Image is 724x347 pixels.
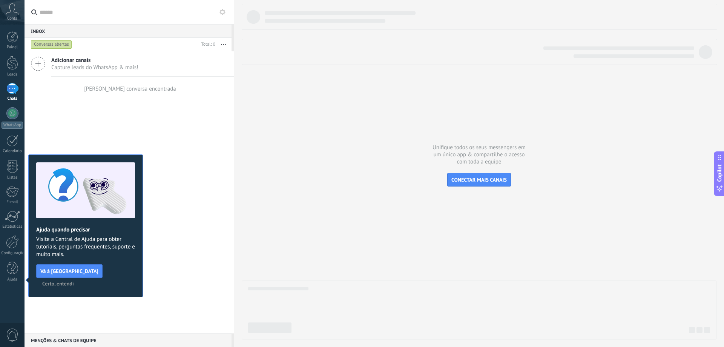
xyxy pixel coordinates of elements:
span: Adicionar canais [51,57,138,64]
div: E-mail [2,200,23,205]
span: Certo, entendi [42,281,74,286]
div: Leads [2,72,23,77]
span: Vá à [GEOGRAPHIC_DATA] [40,268,98,274]
div: Ajuda [2,277,23,282]
span: Conta [7,16,17,21]
div: Conversas abertas [31,40,72,49]
span: Capture leads do WhatsApp & mais! [51,64,138,71]
span: CONECTAR MAIS CANAIS [451,176,507,183]
h2: Ajuda quando precisar [36,226,135,233]
button: Certo, entendi [39,278,77,289]
span: Copilot [716,164,723,182]
button: Vá à [GEOGRAPHIC_DATA] [36,264,103,278]
div: Menções & Chats de equipe [25,333,232,347]
div: WhatsApp [2,122,23,129]
div: [PERSON_NAME] conversa encontrada [84,85,176,93]
div: Total: 0 [198,41,215,48]
div: Configurações [2,251,23,256]
div: Chats [2,96,23,101]
div: Calendário [2,149,23,154]
div: Painel [2,45,23,50]
span: Visite a Central de Ajuda para obter tutoriais, perguntas frequentes, suporte e muito mais. [36,236,135,258]
button: CONECTAR MAIS CANAIS [447,173,511,187]
div: Listas [2,175,23,180]
div: Inbox [25,24,232,38]
div: Estatísticas [2,224,23,229]
button: Mais [215,38,232,51]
